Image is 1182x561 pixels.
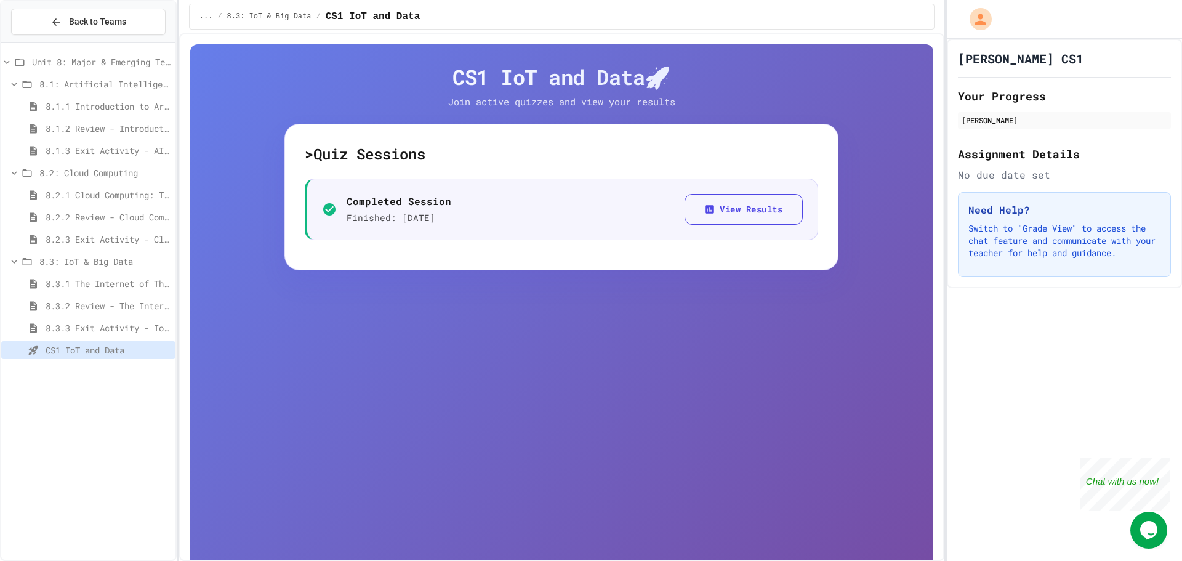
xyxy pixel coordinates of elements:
span: Unit 8: Major & Emerging Technologies [32,55,171,68]
p: Finished: [DATE] [347,211,451,225]
h5: > Quiz Sessions [305,144,818,164]
button: Back to Teams [11,9,166,35]
span: CS1 IoT and Data [46,344,171,357]
span: / [316,12,320,22]
iframe: chat widget [1080,458,1170,511]
span: 8.2.1 Cloud Computing: Transforming the Digital World [46,188,171,201]
span: / [217,12,222,22]
button: View Results [685,194,803,225]
span: 8.2: Cloud Computing [39,166,171,179]
span: 8.3.2 Review - The Internet of Things and Big Data [46,299,171,312]
iframe: chat widget [1130,512,1170,549]
p: Completed Session [347,194,451,209]
h4: CS1 IoT and Data 🚀 [284,64,838,90]
div: No due date set [958,167,1171,182]
span: CS1 IoT and Data [326,9,420,24]
span: 8.1.2 Review - Introduction to Artificial Intelligence [46,122,171,135]
span: 8.3.1 The Internet of Things and Big Data: Our Connected Digital World [46,277,171,290]
p: Switch to "Grade View" to access the chat feature and communicate with your teacher for help and ... [968,222,1160,259]
span: ... [199,12,213,22]
p: Join active quizzes and view your results [423,95,700,109]
h3: Need Help? [968,203,1160,217]
span: 8.2.2 Review - Cloud Computing [46,211,171,224]
span: 8.3.3 Exit Activity - IoT Data Detective Challenge [46,321,171,334]
span: 8.1.3 Exit Activity - AI Detective [46,144,171,157]
h1: [PERSON_NAME] CS1 [958,50,1083,67]
div: [PERSON_NAME] [962,115,1167,126]
h2: Your Progress [958,87,1171,105]
h2: Assignment Details [958,145,1171,163]
span: Back to Teams [69,15,126,28]
span: 8.1.1 Introduction to Artificial Intelligence [46,100,171,113]
span: 8.2.3 Exit Activity - Cloud Service Detective [46,233,171,246]
span: 8.3: IoT & Big Data [227,12,312,22]
span: 8.3: IoT & Big Data [39,255,171,268]
span: 8.1: Artificial Intelligence Basics [39,78,171,91]
div: My Account [957,5,995,33]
